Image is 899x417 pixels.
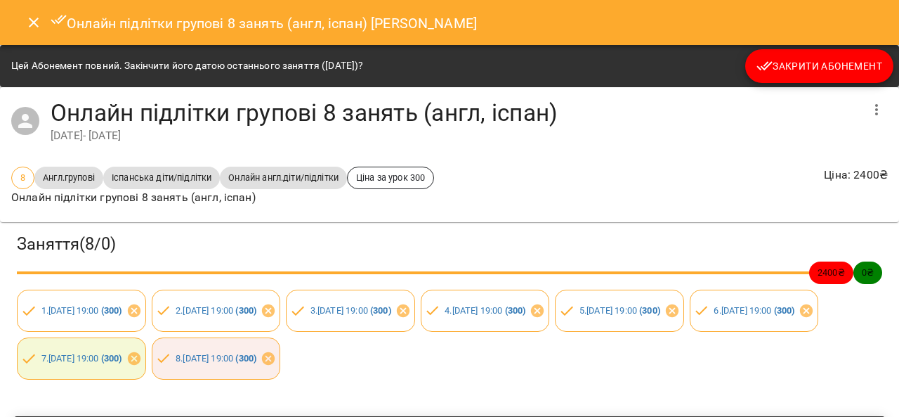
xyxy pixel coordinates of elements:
[555,290,684,332] div: 5.[DATE] 19:00 (300)
[745,49,893,83] button: Закрити Абонемент
[809,266,853,279] span: 2400 ₴
[11,189,434,206] p: Онлайн підлітки групові 8 занять (англ, іспан)
[714,305,794,316] a: 6.[DATE] 19:00 (300)
[176,305,256,316] a: 2.[DATE] 19:00 (300)
[152,290,281,332] div: 2.[DATE] 19:00 (300)
[101,353,122,364] b: ( 300 )
[17,338,146,380] div: 7.[DATE] 19:00 (300)
[103,171,220,184] span: Іспанська діти/підлітки
[824,167,888,184] p: Ціна : 2400 ₴
[639,305,660,316] b: ( 300 )
[152,338,281,380] div: 8.[DATE] 19:00 (300)
[176,353,256,364] a: 8.[DATE] 19:00 (300)
[51,127,860,144] div: [DATE] - [DATE]
[17,290,146,332] div: 1.[DATE] 19:00 (300)
[756,58,882,75] span: Закрити Абонемент
[34,171,103,184] span: Англ.групові
[17,233,882,255] h3: Заняття ( 8 / 0 )
[310,305,391,316] a: 3.[DATE] 19:00 (300)
[505,305,526,316] b: ( 300 )
[11,53,363,79] div: Цей Абонемент повний. Закінчити його датою останнього заняття ([DATE])?
[690,290,819,332] div: 6.[DATE] 19:00 (300)
[17,6,51,39] button: Close
[774,305,795,316] b: ( 300 )
[220,171,347,184] span: Онлайн англ.діти/підлітки
[51,11,477,34] h6: Онлайн підлітки групові 8 занять (англ, іспан) [PERSON_NAME]
[445,305,525,316] a: 4.[DATE] 19:00 (300)
[286,290,415,332] div: 3.[DATE] 19:00 (300)
[101,305,122,316] b: ( 300 )
[12,171,34,184] span: 8
[51,98,860,127] h4: Онлайн підлітки групові 8 занять (англ, іспан)
[235,305,256,316] b: ( 300 )
[41,353,122,364] a: 7.[DATE] 19:00 (300)
[421,290,550,332] div: 4.[DATE] 19:00 (300)
[853,266,882,279] span: 0 ₴
[348,171,433,184] span: Ціна за урок 300
[235,353,256,364] b: ( 300 )
[579,305,660,316] a: 5.[DATE] 19:00 (300)
[370,305,391,316] b: ( 300 )
[41,305,122,316] a: 1.[DATE] 19:00 (300)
